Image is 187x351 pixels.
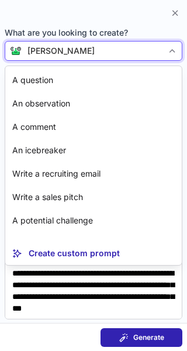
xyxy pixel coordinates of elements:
span: What are you looking to create? [5,27,182,39]
p: A potential challenge [12,215,93,226]
span: Your custom prompt [5,66,182,77]
p: Write a sales pitch [12,191,83,203]
p: A question [12,74,53,86]
button: Generate [101,328,182,347]
p: Create custom prompt [29,247,120,259]
img: Connie from ContactOut [5,46,22,56]
p: An observation [12,98,70,109]
p: Write a recruiting email [12,168,101,180]
span: Generate [133,333,164,342]
p: An icebreaker [12,144,66,156]
div: [PERSON_NAME] [27,45,95,57]
p: A comment [12,121,56,133]
p: [PERSON_NAME] [12,240,79,252]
